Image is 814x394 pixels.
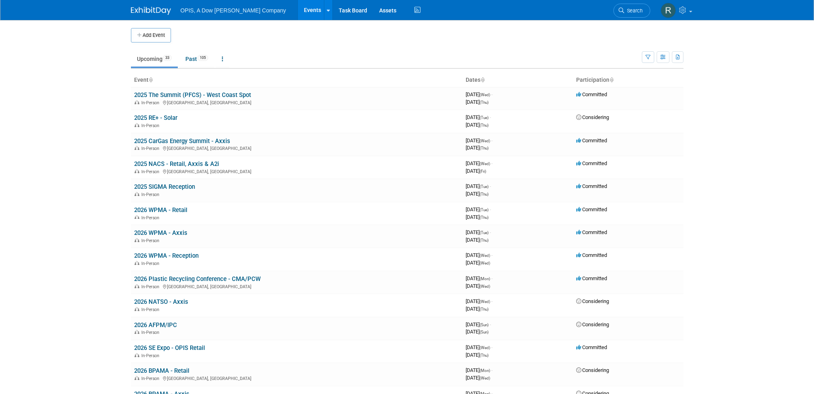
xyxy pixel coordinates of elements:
[135,261,139,265] img: In-Person Event
[466,145,488,151] span: [DATE]
[576,367,609,373] span: Considering
[466,214,488,220] span: [DATE]
[466,137,492,143] span: [DATE]
[491,160,492,166] span: -
[131,73,462,87] th: Event
[576,183,607,189] span: Committed
[624,8,643,14] span: Search
[135,100,139,104] img: In-Person Event
[480,284,490,289] span: (Wed)
[135,330,139,334] img: In-Person Event
[466,344,492,350] span: [DATE]
[135,376,139,380] img: In-Person Event
[134,145,459,151] div: [GEOGRAPHIC_DATA], [GEOGRAPHIC_DATA]
[131,7,171,15] img: ExhibitDay
[576,160,607,166] span: Committed
[134,168,459,174] div: [GEOGRAPHIC_DATA], [GEOGRAPHIC_DATA]
[573,73,683,87] th: Participation
[576,321,609,327] span: Considering
[480,299,490,304] span: (Wed)
[179,51,214,67] a: Past105
[466,321,491,327] span: [DATE]
[480,77,484,83] a: Sort by Start Date
[576,137,607,143] span: Committed
[480,353,488,358] span: (Thu)
[576,298,609,304] span: Considering
[466,114,491,120] span: [DATE]
[480,93,490,97] span: (Wed)
[613,4,650,18] a: Search
[135,123,139,127] img: In-Person Event
[141,146,162,151] span: In-Person
[135,192,139,196] img: In-Person Event
[576,91,607,97] span: Committed
[480,277,490,281] span: (Mon)
[466,260,490,266] span: [DATE]
[135,307,139,311] img: In-Person Event
[491,298,492,304] span: -
[480,115,488,120] span: (Tue)
[576,275,607,281] span: Committed
[466,283,490,289] span: [DATE]
[134,229,187,236] a: 2026 WPMA - Axxis
[466,375,490,381] span: [DATE]
[490,183,491,189] span: -
[480,253,490,258] span: (Wed)
[134,99,459,105] div: [GEOGRAPHIC_DATA], [GEOGRAPHIC_DATA]
[135,284,139,288] img: In-Person Event
[135,353,139,357] img: In-Person Event
[466,275,492,281] span: [DATE]
[466,352,488,358] span: [DATE]
[491,367,492,373] span: -
[480,184,488,189] span: (Tue)
[462,73,573,87] th: Dates
[480,139,490,143] span: (Wed)
[480,123,488,127] span: (Thu)
[134,206,187,214] a: 2026 WPMA - Retail
[131,51,178,67] a: Upcoming33
[576,206,607,212] span: Committed
[141,169,162,174] span: In-Person
[134,252,199,259] a: 2026 WPMA - Reception
[576,229,607,235] span: Committed
[134,321,177,329] a: 2026 AFPM/IPC
[480,323,488,327] span: (Sun)
[141,261,162,266] span: In-Person
[491,344,492,350] span: -
[480,146,488,150] span: (Thu)
[141,192,162,197] span: In-Person
[576,252,607,258] span: Committed
[466,91,492,97] span: [DATE]
[480,368,490,373] span: (Mon)
[480,215,488,220] span: (Thu)
[609,77,613,83] a: Sort by Participation Type
[135,146,139,150] img: In-Person Event
[466,252,492,258] span: [DATE]
[141,238,162,243] span: In-Person
[141,307,162,312] span: In-Person
[134,137,230,145] a: 2025 CarGas Energy Summit - Axxis
[134,283,459,289] div: [GEOGRAPHIC_DATA], [GEOGRAPHIC_DATA]
[466,191,488,197] span: [DATE]
[466,99,488,105] span: [DATE]
[490,206,491,212] span: -
[466,122,488,128] span: [DATE]
[480,376,490,380] span: (Wed)
[141,376,162,381] span: In-Person
[480,162,490,166] span: (Wed)
[134,160,219,168] a: 2025 NACS - Retail, Axxis & A2i
[135,169,139,173] img: In-Person Event
[661,3,676,18] img: Renee Ortner
[490,114,491,120] span: -
[480,330,488,334] span: (Sun)
[491,252,492,258] span: -
[466,329,488,335] span: [DATE]
[491,137,492,143] span: -
[141,353,162,358] span: In-Person
[134,298,188,305] a: 2026 NATSO - Axxis
[131,28,171,42] button: Add Event
[490,321,491,327] span: -
[134,114,177,121] a: 2025 RE+ - Solar
[480,208,488,212] span: (Tue)
[149,77,153,83] a: Sort by Event Name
